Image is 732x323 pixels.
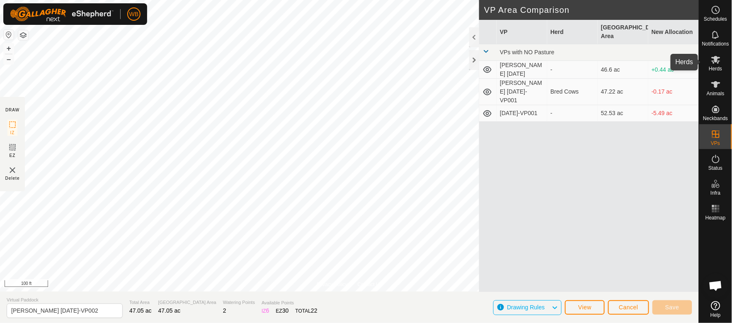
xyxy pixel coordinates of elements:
[699,298,732,321] a: Help
[705,215,726,220] span: Heatmap
[5,107,19,113] div: DRAW
[598,20,648,44] th: [GEOGRAPHIC_DATA] Area
[710,190,720,195] span: Infra
[158,307,181,314] span: 47.05 ac
[18,30,28,40] button: Map Layers
[497,20,547,44] th: VP
[317,281,348,288] a: Privacy Policy
[296,306,318,315] div: TOTAL
[665,304,679,311] span: Save
[266,307,269,314] span: 6
[598,105,648,122] td: 52.53 ac
[648,20,699,44] th: New Allocation
[7,296,123,304] span: Virtual Paddock
[507,304,545,311] span: Drawing Rules
[608,300,649,315] button: Cancel
[10,152,16,159] span: EZ
[4,30,14,40] button: Reset Map
[158,299,216,306] span: [GEOGRAPHIC_DATA] Area
[707,91,725,96] span: Animals
[7,165,17,175] img: VP
[652,300,692,315] button: Save
[710,313,721,318] span: Help
[4,54,14,64] button: –
[550,87,594,96] div: Bred Cows
[648,79,699,105] td: -0.17 ac
[358,281,382,288] a: Contact Us
[5,175,20,181] span: Delete
[598,61,648,79] td: 46.6 ac
[500,49,555,55] span: VPs with NO Pasture
[702,41,729,46] span: Notifications
[10,130,15,136] span: IZ
[648,61,699,79] td: +0.44 ac
[619,304,638,311] span: Cancel
[262,299,318,306] span: Available Points
[709,66,722,71] span: Herds
[262,306,269,315] div: IZ
[129,299,152,306] span: Total Area
[703,273,728,298] a: Open chat
[223,307,226,314] span: 2
[550,65,594,74] div: -
[4,43,14,53] button: +
[276,306,289,315] div: EZ
[10,7,114,22] img: Gallagher Logo
[129,307,152,314] span: 47.05 ac
[484,5,699,15] h2: VP Area Comparison
[598,79,648,105] td: 47.22 ac
[497,105,547,122] td: [DATE]-VP001
[704,17,727,22] span: Schedules
[578,304,591,311] span: View
[648,105,699,122] td: -5.49 ac
[223,299,255,306] span: Watering Points
[282,307,289,314] span: 30
[711,141,720,146] span: VPs
[547,20,598,44] th: Herd
[565,300,605,315] button: View
[708,166,722,171] span: Status
[497,61,547,79] td: [PERSON_NAME] [DATE]
[129,10,139,19] span: WB
[550,109,594,118] div: -
[703,116,728,121] span: Neckbands
[311,307,318,314] span: 22
[497,79,547,105] td: [PERSON_NAME] [DATE]-VP001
